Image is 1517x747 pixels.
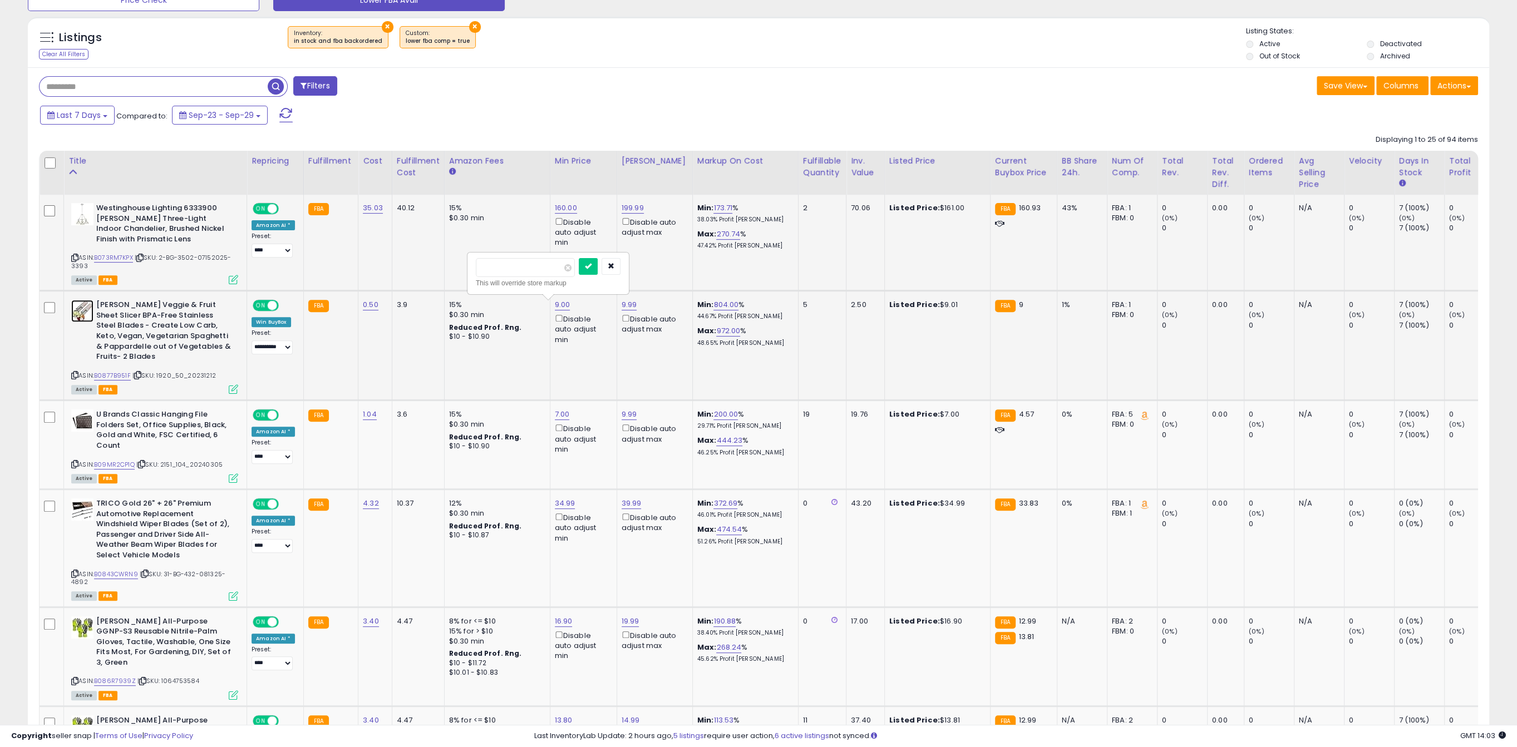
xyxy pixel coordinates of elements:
span: ON [254,410,268,420]
div: Cost [363,155,387,167]
div: N/A [1062,616,1099,626]
a: Privacy Policy [144,730,193,741]
div: Inv. value [851,155,880,179]
a: 19.99 [622,616,639,627]
div: Markup on Cost [697,155,794,167]
div: N/A [1299,498,1336,508]
small: (0%) [1349,509,1365,518]
b: Min: [697,498,714,508]
a: 804.00 [713,299,738,310]
a: 34.99 [555,498,575,509]
div: 0% [1062,409,1099,419]
b: Listed Price: [889,616,940,626]
span: ON [254,301,268,310]
b: Listed Price: [889,202,940,213]
button: Columns [1376,76,1429,95]
b: Reduced Prof. Rng. [449,521,522,531]
span: Custom: [406,29,470,46]
div: 0 (0%) [1399,498,1444,508]
b: Reduced Prof. Rng. [449,432,522,442]
span: All listings currently available for purchase on Amazon [71,474,97,483]
a: 6 active listings [775,730,829,741]
a: 190.88 [713,616,736,627]
div: 0 [1349,320,1394,330]
div: Disable auto adjust max [622,422,684,444]
img: 31pz4mK08BL._SL40_.jpg [71,203,93,225]
label: Active [1259,39,1280,48]
div: 0 [803,616,838,626]
img: 41JTkBBXg8L._SL40_.jpg [71,409,93,432]
div: 7 (100%) [1399,409,1444,419]
small: (0%) [1249,509,1264,518]
small: (0%) [1449,214,1465,222]
span: FBA [98,474,117,483]
div: 0 [1349,430,1394,440]
div: 4.47 [397,616,436,626]
span: 12.99 [1018,616,1036,626]
div: Disable auto adjust min [555,422,608,454]
div: Min Price [555,155,612,167]
div: FBM: 0 [1112,419,1149,429]
small: Days In Stock. [1399,179,1406,189]
div: 8% for <= $10 [449,616,541,626]
div: 0 [1449,203,1494,213]
span: ON [254,499,268,509]
span: FBA [98,275,117,285]
span: OFF [277,410,295,420]
b: [PERSON_NAME] All-Purpose GGNP-S3 Reusable Nitrile-Palm Gloves, Tactile, Washable, One Size Fits ... [96,616,232,671]
div: 43.20 [851,498,876,508]
button: × [469,21,481,33]
small: (0%) [1162,420,1178,429]
div: lower fba comp = true [406,37,470,45]
div: 2.50 [851,300,876,310]
div: $9.01 [889,300,982,310]
div: BB Share 24h. [1062,155,1102,179]
div: 0 [1449,519,1494,529]
div: 0 [1249,203,1294,213]
div: $10 - $10.87 [449,531,541,540]
div: This will override store markup [476,278,620,289]
div: $161.00 [889,203,982,213]
div: FBA: 1 [1112,498,1149,508]
div: 0 [1162,430,1207,440]
a: 972.00 [716,325,740,337]
span: 160.93 [1018,202,1041,213]
b: Min: [697,616,714,626]
a: 474.54 [716,524,742,535]
div: Total Rev. [1162,155,1203,179]
b: Listed Price: [889,409,940,419]
div: 19.76 [851,409,876,419]
div: 0 [1349,498,1394,508]
span: ON [254,204,268,214]
div: % [697,300,790,320]
div: Listed Price [889,155,986,167]
small: FBA [995,498,1016,511]
a: 9.00 [555,299,570,310]
div: 0 [1349,203,1394,213]
b: Max: [697,325,717,336]
div: 0 [1449,300,1494,310]
div: 0 [1162,409,1207,419]
span: FBA [98,591,117,601]
div: 43% [1062,203,1099,213]
div: 10.37 [397,498,436,508]
div: 5 [803,300,838,310]
button: Last 7 Days [40,106,115,125]
div: 15% [449,203,541,213]
a: 35.03 [363,202,383,214]
div: 3.9 [397,300,436,310]
div: % [697,203,790,224]
a: B073RM7KPX [94,253,133,263]
div: % [697,525,790,545]
p: Listing States: [1246,26,1489,37]
div: 0 [1162,203,1207,213]
span: All listings currently available for purchase on Amazon [71,275,97,285]
div: Velocity [1349,155,1390,167]
small: (0%) [1399,420,1415,429]
div: 7 (100%) [1399,430,1444,440]
span: 4.57 [1018,409,1034,419]
div: Clear All Filters [39,49,88,60]
div: 70.06 [851,203,876,213]
b: U Brands Classic Hanging File Folders Set, Office Supplies, Black, Gold and White, FSC Certified,... [96,409,232,453]
a: B09MR2CP1Q [94,460,135,469]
